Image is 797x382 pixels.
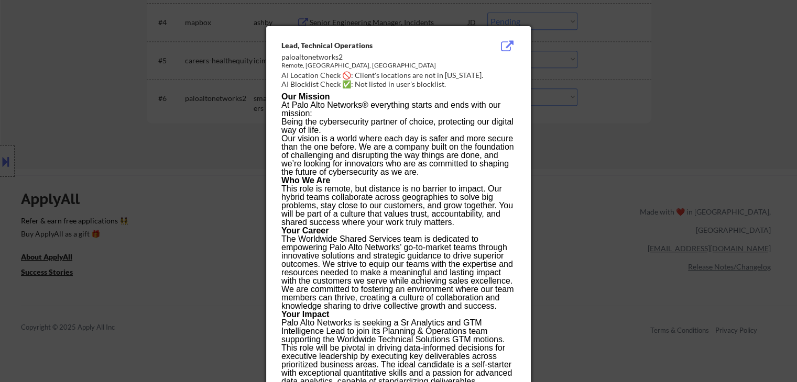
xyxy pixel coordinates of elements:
p: At Palo Alto Networks® everything starts and ends with our mission: [281,101,515,118]
p: The Worldwide Shared Services team is dedicated to empowering Palo Alto Networks’ go-to-market te... [281,235,515,310]
div: AI Location Check 🚫: Client's locations are not in [US_STATE]. [281,70,520,81]
strong: Your Career [281,226,329,235]
p: This role is remote, but distance is no barrier to impact. Our hybrid teams collaborate across ge... [281,185,515,227]
div: AI Blocklist Check ✅: Not listed in user's blocklist. [281,79,520,89]
strong: Your Impact [281,310,329,319]
div: Remote, [GEOGRAPHIC_DATA], [GEOGRAPHIC_DATA] [281,61,463,70]
div: Lead, Technical Operations [281,40,463,51]
strong: Who We Are [281,176,330,185]
div: paloaltonetworks2 [281,52,463,62]
p: Being the cybersecurity partner of choice, protecting our digital way of life. Our vision is a wo... [281,118,515,176]
strong: Our Mission [281,92,330,101]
